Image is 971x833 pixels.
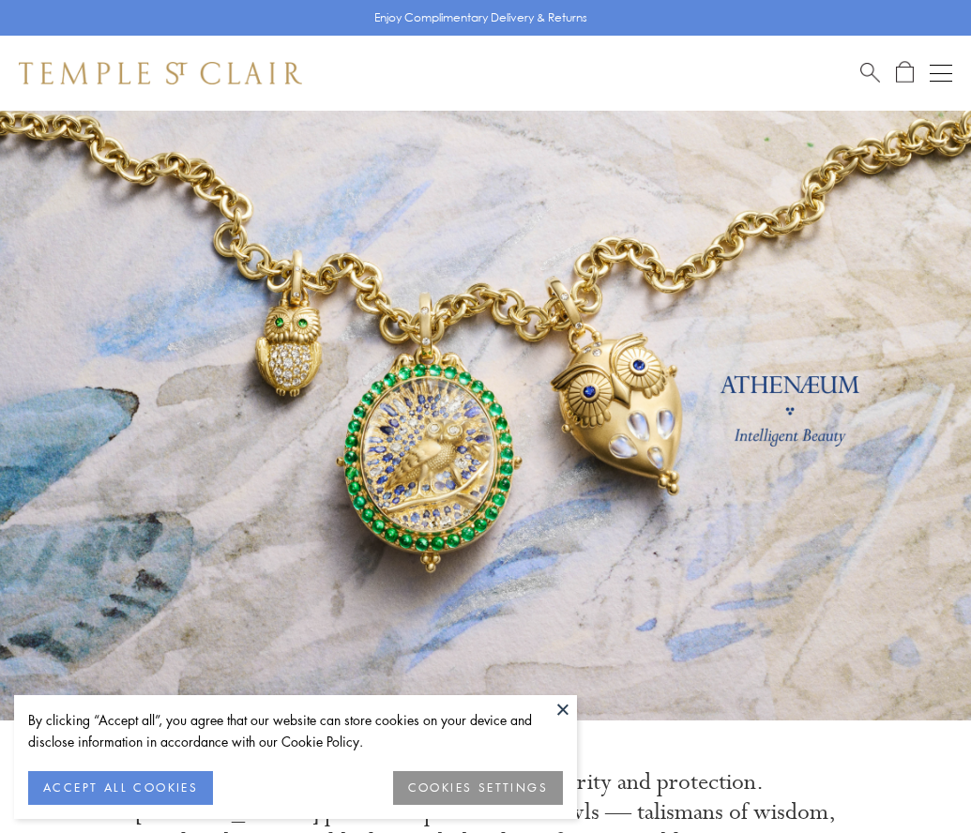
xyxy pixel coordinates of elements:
[28,709,563,752] div: By clicking “Accept all”, you agree that our website can store cookies on your device and disclos...
[28,771,213,805] button: ACCEPT ALL COOKIES
[930,62,952,84] button: Open navigation
[393,771,563,805] button: COOKIES SETTINGS
[896,61,914,84] a: Open Shopping Bag
[860,61,880,84] a: Search
[374,8,587,27] p: Enjoy Complimentary Delivery & Returns
[19,62,302,84] img: Temple St. Clair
